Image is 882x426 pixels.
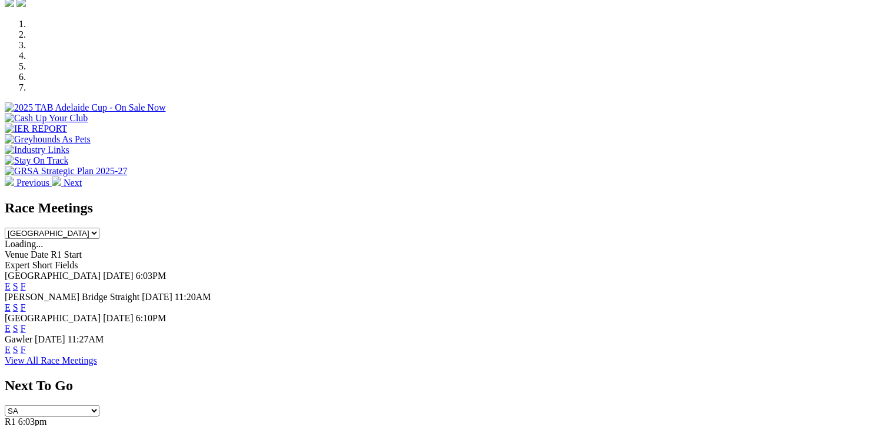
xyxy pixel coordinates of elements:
span: Gawler [5,334,32,344]
span: Next [64,178,82,188]
span: Previous [16,178,49,188]
span: R1 Start [51,249,82,259]
a: S [13,302,18,312]
a: F [21,324,26,334]
img: IER REPORT [5,124,67,134]
a: E [5,345,11,355]
img: 2025 TAB Adelaide Cup - On Sale Now [5,102,166,113]
img: Greyhounds As Pets [5,134,91,145]
h2: Next To Go [5,378,877,394]
span: [DATE] [103,271,134,281]
span: [DATE] [103,313,134,323]
span: [PERSON_NAME] Bridge Straight [5,292,139,302]
span: [GEOGRAPHIC_DATA] [5,271,101,281]
a: S [13,324,18,334]
a: E [5,302,11,312]
span: 11:20AM [175,292,211,302]
img: Cash Up Your Club [5,113,88,124]
img: GRSA Strategic Plan 2025-27 [5,166,127,177]
a: S [13,345,18,355]
span: [DATE] [142,292,172,302]
a: F [21,302,26,312]
span: Loading... [5,239,43,249]
img: Stay On Track [5,155,68,166]
img: chevron-right-pager-white.svg [52,177,61,186]
img: Industry Links [5,145,69,155]
a: E [5,324,11,334]
span: Fields [55,260,78,270]
span: Venue [5,249,28,259]
span: Expert [5,260,30,270]
img: chevron-left-pager-white.svg [5,177,14,186]
a: View All Race Meetings [5,355,97,365]
a: E [5,281,11,291]
a: F [21,345,26,355]
a: F [21,281,26,291]
a: S [13,281,18,291]
span: 11:27AM [68,334,104,344]
span: Date [31,249,48,259]
span: 6:03PM [136,271,167,281]
h2: Race Meetings [5,200,877,216]
span: [DATE] [35,334,65,344]
a: Previous [5,178,52,188]
a: Next [52,178,82,188]
span: Short [32,260,53,270]
span: 6:10PM [136,313,167,323]
span: [GEOGRAPHIC_DATA] [5,313,101,323]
